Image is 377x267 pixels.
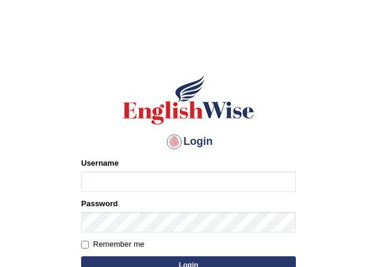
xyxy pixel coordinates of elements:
label: Remember me [81,238,144,250]
label: Password [81,198,118,209]
label: Username [81,157,119,169]
img: Logo of English Wise sign in for intelligent practice with AI [120,73,257,126]
h4: Login [81,132,296,151]
input: Remember me [81,241,89,249]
